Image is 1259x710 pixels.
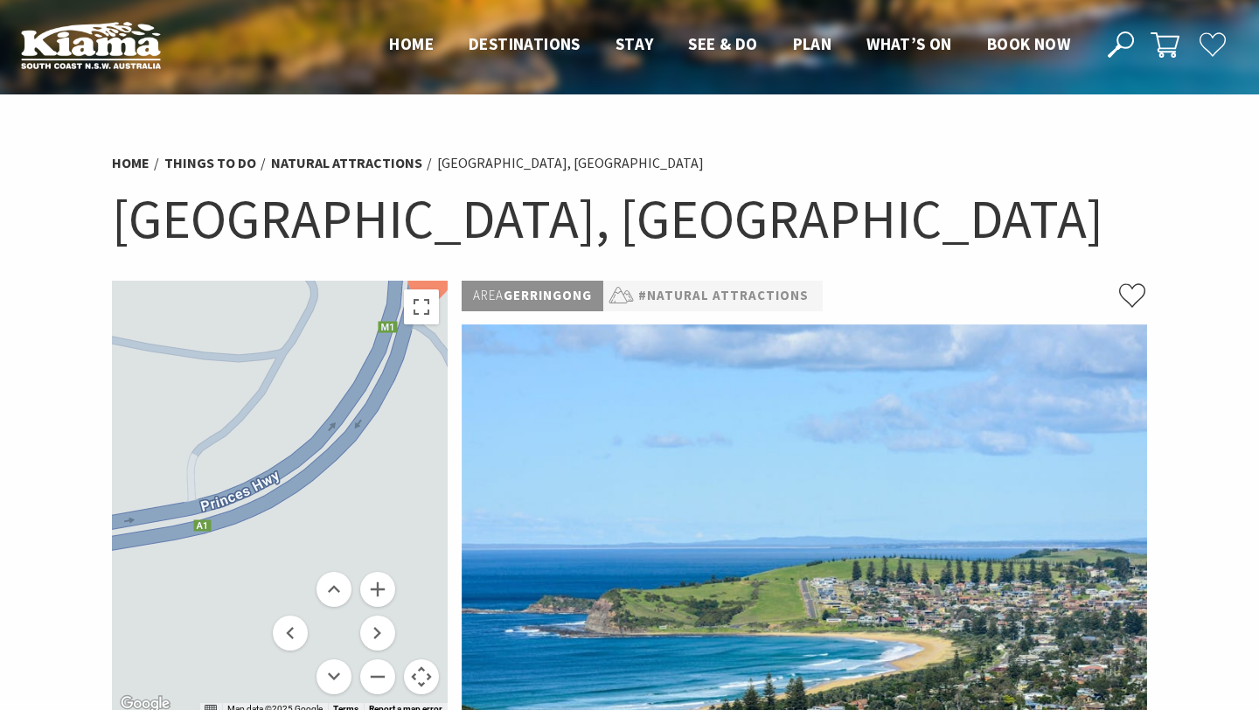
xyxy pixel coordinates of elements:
h1: [GEOGRAPHIC_DATA], [GEOGRAPHIC_DATA] [112,184,1147,254]
button: Move up [316,572,351,607]
span: What’s On [866,33,952,54]
img: Kiama Logo [21,21,161,69]
span: Destinations [469,33,581,54]
span: See & Do [688,33,757,54]
button: Zoom out [360,659,395,694]
span: Plan [793,33,832,54]
span: Book now [987,33,1070,54]
a: Natural Attractions [271,154,422,172]
button: Move right [360,616,395,651]
button: Toggle fullscreen view [404,289,439,324]
button: Move left [273,616,308,651]
span: Stay [616,33,654,54]
a: #Natural Attractions [638,285,809,307]
nav: Main Menu [372,31,1088,59]
span: Home [389,33,434,54]
button: Map camera controls [404,659,439,694]
p: Gerringong [462,281,603,311]
a: Home [112,154,150,172]
a: Things To Do [164,154,256,172]
span: Area [473,287,504,303]
button: Move down [316,659,351,694]
li: [GEOGRAPHIC_DATA], [GEOGRAPHIC_DATA] [437,152,704,175]
button: Zoom in [360,572,395,607]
